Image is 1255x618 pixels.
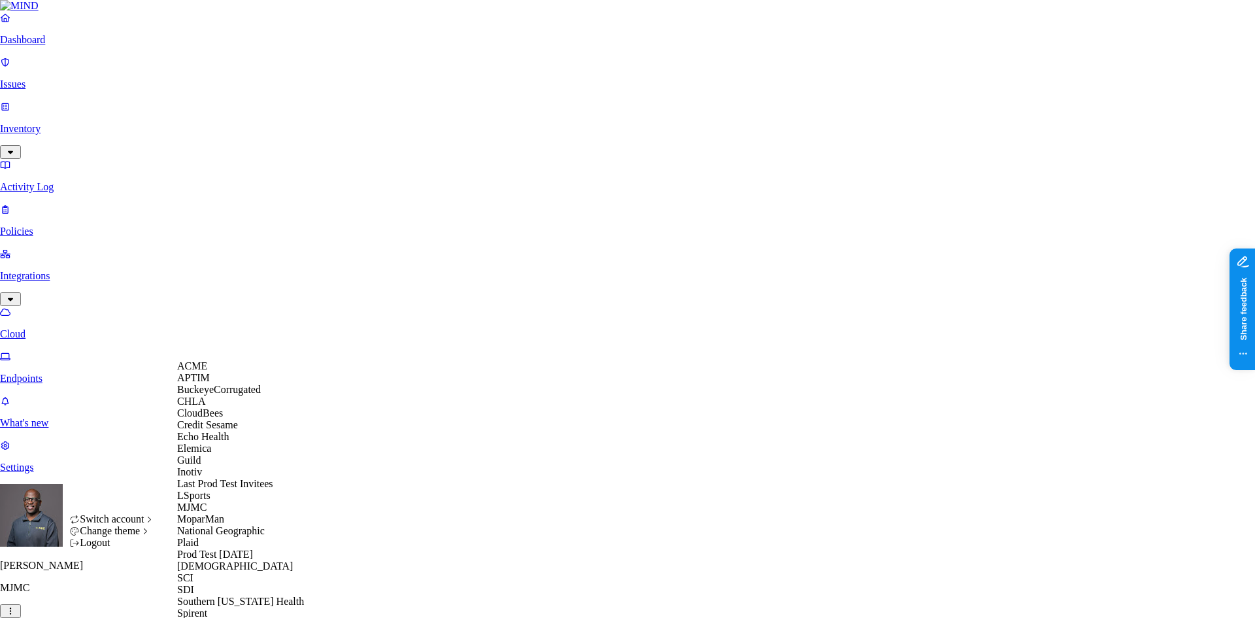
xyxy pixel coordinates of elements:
[177,384,261,395] span: BuckeyeCorrugated
[177,549,253,560] span: Prod Test [DATE]
[80,513,144,524] span: Switch account
[177,407,223,419] span: CloudBees
[177,443,211,454] span: Elemica
[177,396,206,407] span: CHLA
[177,431,229,442] span: Echo Health
[177,419,238,430] span: Credit Sesame
[177,596,304,607] span: Southern [US_STATE] Health
[177,513,224,524] span: MoparMan
[177,502,207,513] span: MJMC
[177,572,193,583] span: SCI
[69,537,155,549] div: Logout
[177,537,199,548] span: Plaid
[80,525,140,536] span: Change theme
[177,360,207,371] span: ACME
[177,490,210,501] span: LSports
[177,584,194,595] span: SDI
[177,455,201,466] span: Guild
[177,372,210,383] span: APTIM
[177,525,265,536] span: National Geographic
[177,560,293,572] span: [DEMOGRAPHIC_DATA]
[177,478,273,489] span: Last Prod Test Invitees
[177,466,202,477] span: Inotiv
